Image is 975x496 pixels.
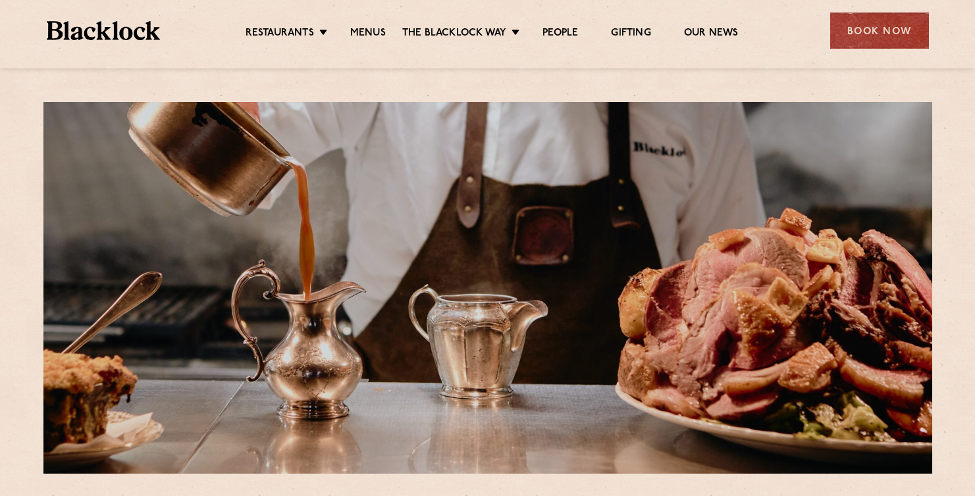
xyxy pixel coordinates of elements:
a: Menus [350,27,386,41]
div: Book Now [830,12,929,49]
a: Our News [684,27,739,41]
a: People [542,27,578,41]
img: BL_Textured_Logo-footer-cropped.svg [47,21,161,40]
a: The Blacklock Way [402,27,506,41]
a: Gifting [611,27,650,41]
a: Restaurants [246,27,314,41]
